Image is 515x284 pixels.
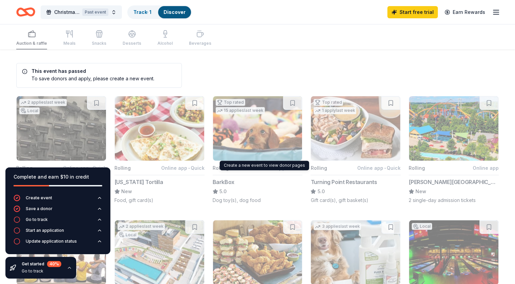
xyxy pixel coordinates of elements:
button: Christmas CornersPast event [41,5,122,19]
div: Complete and earn $10 in credit [14,173,102,181]
button: Image for Tac Ops Laser Tag2 applieslast weekLocalRollingOnline app•QuickTac Ops Laser TagNewTick... [16,96,106,204]
button: Update application status [14,238,102,249]
button: Image for Dorney Park & Wildwater KingdomRollingOnline app[PERSON_NAME][GEOGRAPHIC_DATA]New2 sing... [409,96,499,204]
div: Past event [82,8,108,16]
div: Create event [26,195,52,201]
button: Save a donor [14,205,102,216]
button: Create event [14,195,102,205]
a: Home [16,4,35,20]
h5: This event has passed [22,69,154,74]
div: Go to track [22,268,61,274]
div: Create a new event to view donor pages [220,161,309,170]
button: Go to track [14,216,102,227]
a: Discover [164,9,186,15]
a: Earn Rewards [441,6,489,18]
div: Update application status [26,239,77,244]
button: Image for Turning Point RestaurantsTop rated1 applylast weekRollingOnline app•QuickTurning Point ... [310,96,401,204]
button: Image for BarkBoxTop rated15 applieslast weekRollingOnline app•QuickBarkBox5.0Dog toy(s), dog food [213,96,303,204]
button: Start an application [14,227,102,238]
div: To save donors and apply, please create a new event. [22,75,154,82]
div: Go to track [26,217,48,222]
div: Start an application [26,228,64,233]
button: Track· 1Discover [127,5,192,19]
div: 40 % [47,261,61,267]
a: Track· 1 [133,9,151,15]
a: Start free trial [387,6,438,18]
div: Get started [22,261,61,267]
span: Christmas Corners [54,8,80,16]
div: Save a donor [26,206,52,211]
button: Image for California TortillaRollingOnline app•Quick[US_STATE] TortillaNewFood, gift card(s) [114,96,205,204]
